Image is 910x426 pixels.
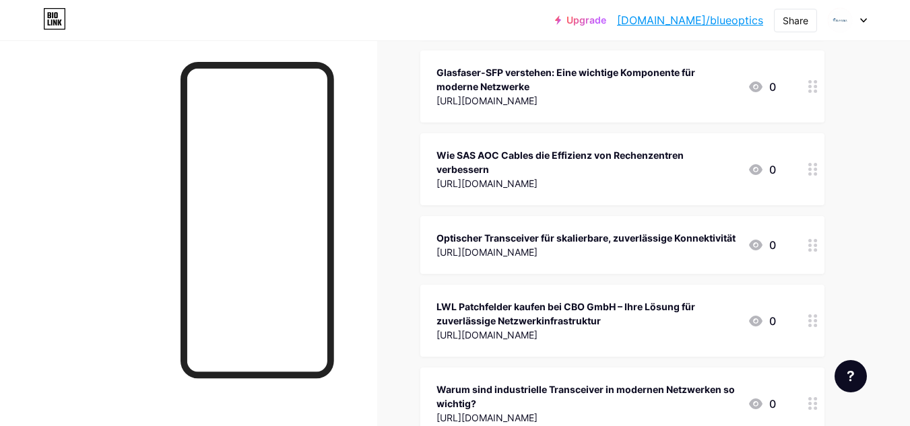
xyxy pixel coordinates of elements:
[436,94,737,108] div: [URL][DOMAIN_NAME]
[748,313,776,329] div: 0
[436,176,737,190] div: [URL][DOMAIN_NAME]
[436,148,737,176] div: Wie SAS AOC Cables die Effizienz von Rechenzentren verbessern
[436,245,736,259] div: [URL][DOMAIN_NAME]
[436,328,737,342] div: [URL][DOMAIN_NAME]
[436,382,737,411] div: Warum sind industrielle Transceiver in modernen Netzwerken so wichtig?
[436,65,737,94] div: Glasfaser-SFP verstehen: Eine wichtige Komponente für moderne Netzwerke
[436,299,737,328] div: LWL Patchfelder kaufen bei CBO GmbH – Ihre Lösung für zuverlässige Netzwerkinfrastruktur
[748,237,776,253] div: 0
[748,79,776,95] div: 0
[783,13,808,28] div: Share
[748,396,776,412] div: 0
[555,15,606,26] a: Upgrade
[827,7,853,33] img: CBO Connecting technology
[748,162,776,178] div: 0
[617,12,763,28] a: [DOMAIN_NAME]/blueoptics
[436,231,736,245] div: Optischer Transceiver für skalierbare, zuverlässige Konnektivität
[436,411,737,425] div: [URL][DOMAIN_NAME]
